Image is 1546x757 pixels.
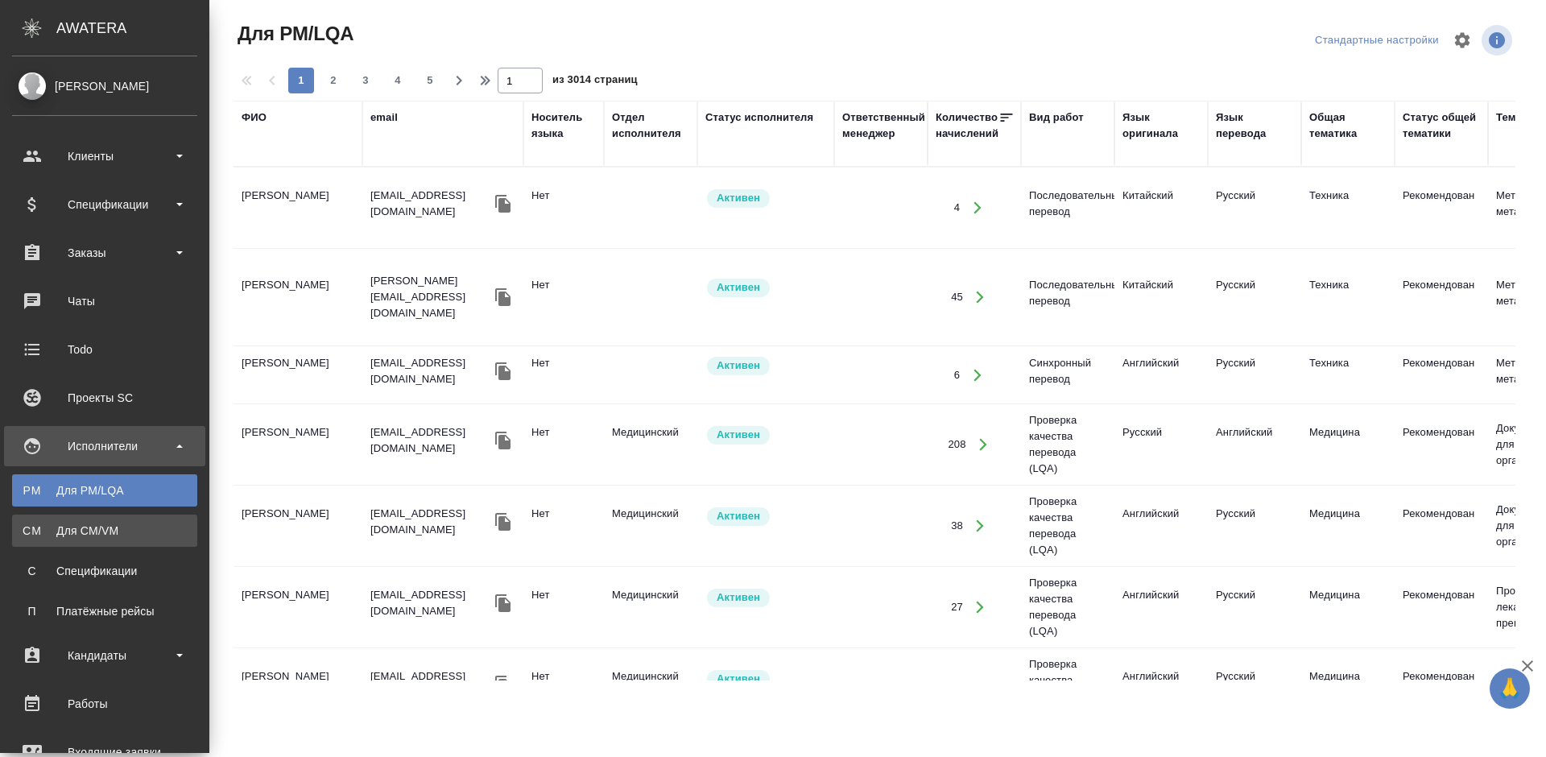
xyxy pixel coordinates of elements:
[717,671,760,687] p: Активен
[951,599,963,615] div: 27
[1301,579,1395,635] td: Медицина
[20,563,189,579] div: Спецификации
[523,416,604,473] td: Нет
[1403,110,1480,142] div: Статус общей тематики
[705,587,826,609] div: Рядовой исполнитель: назначай с учетом рейтинга
[1496,110,1544,126] div: Тематика
[320,72,346,89] span: 2
[12,337,197,362] div: Todo
[1395,180,1488,236] td: Рекомендован
[964,510,997,543] button: Открыть работы
[1114,660,1208,717] td: Английский
[604,579,697,635] td: Медицинский
[951,518,963,534] div: 38
[523,660,604,717] td: Нет
[604,416,697,473] td: Медицинский
[12,241,197,265] div: Заказы
[1208,347,1301,403] td: Русский
[717,190,760,206] p: Активен
[4,281,205,321] a: Чаты
[12,192,197,217] div: Спецификации
[234,660,362,717] td: [PERSON_NAME]
[1208,498,1301,554] td: Русский
[1114,498,1208,554] td: Английский
[12,515,197,547] a: CMДля CM/VM
[705,506,826,527] div: Рядовой исполнитель: назначай с учетом рейтинга
[842,110,925,142] div: Ответственный менеджер
[4,378,205,418] a: Проекты SC
[385,68,411,93] button: 4
[523,180,604,236] td: Нет
[491,510,515,534] button: Скопировать
[705,355,826,377] div: Рядовой исполнитель: назначай с учетом рейтинга
[1029,110,1084,126] div: Вид работ
[242,110,267,126] div: ФИО
[1208,660,1301,717] td: Русский
[705,277,826,299] div: Рядовой исполнитель: назначай с учетом рейтинга
[12,474,197,507] a: PMДля PM/LQA
[705,110,813,126] div: Статус исполнителя
[4,329,205,370] a: Todo
[1114,579,1208,635] td: Английский
[1301,347,1395,403] td: Техника
[12,144,197,168] div: Клиенты
[491,591,515,615] button: Скопировать
[1021,486,1114,566] td: Проверка качества перевода (LQA)
[1395,579,1488,635] td: Рекомендован
[234,498,362,554] td: [PERSON_NAME]
[531,110,596,142] div: Носитель языка
[1395,347,1488,403] td: Рекомендован
[20,523,189,539] div: Для CM/VM
[552,70,638,93] span: из 3014 страниц
[1301,269,1395,325] td: Техника
[604,498,697,554] td: Медицинский
[234,579,362,635] td: [PERSON_NAME]
[417,72,443,89] span: 5
[20,482,189,498] div: Для PM/LQA
[964,672,997,705] button: Открыть работы
[1208,579,1301,635] td: Русский
[353,68,378,93] button: 3
[961,358,994,391] button: Открыть работы
[370,188,491,220] p: [EMAIL_ADDRESS][DOMAIN_NAME]
[370,587,491,619] p: [EMAIL_ADDRESS][DOMAIN_NAME]
[705,424,826,446] div: Рядовой исполнитель: назначай с учетом рейтинга
[1395,269,1488,325] td: Рекомендован
[4,684,205,724] a: Работы
[717,427,760,443] p: Активен
[1301,660,1395,717] td: Медицина
[12,289,197,313] div: Чаты
[1395,498,1488,554] td: Рекомендован
[1114,416,1208,473] td: Русский
[717,589,760,606] p: Активен
[1021,347,1114,403] td: Синхронный перевод
[936,110,998,142] div: Количество начислений
[604,660,697,717] td: Медицинский
[1216,110,1293,142] div: Язык перевода
[1311,28,1443,53] div: split button
[12,643,197,668] div: Кандидаты
[234,416,362,473] td: [PERSON_NAME]
[1395,660,1488,717] td: Рекомендован
[1301,180,1395,236] td: Техника
[967,428,1000,461] button: Открыть работы
[1395,416,1488,473] td: Рекомендован
[964,281,997,314] button: Открыть работы
[370,110,398,126] div: email
[523,269,604,325] td: Нет
[385,72,411,89] span: 4
[523,579,604,635] td: Нет
[234,21,353,47] span: Для PM/LQA
[12,692,197,716] div: Работы
[717,508,760,524] p: Активен
[705,668,826,690] div: Рядовой исполнитель: назначай с учетом рейтинга
[1114,180,1208,236] td: Китайский
[1482,25,1515,56] span: Посмотреть информацию
[491,672,515,697] button: Скопировать
[234,269,362,325] td: [PERSON_NAME]
[964,591,997,624] button: Открыть работы
[491,285,515,309] button: Скопировать
[370,668,491,701] p: [EMAIL_ADDRESS][DOMAIN_NAME]
[705,188,826,209] div: Рядовой исполнитель: назначай с учетом рейтинга
[234,347,362,403] td: [PERSON_NAME]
